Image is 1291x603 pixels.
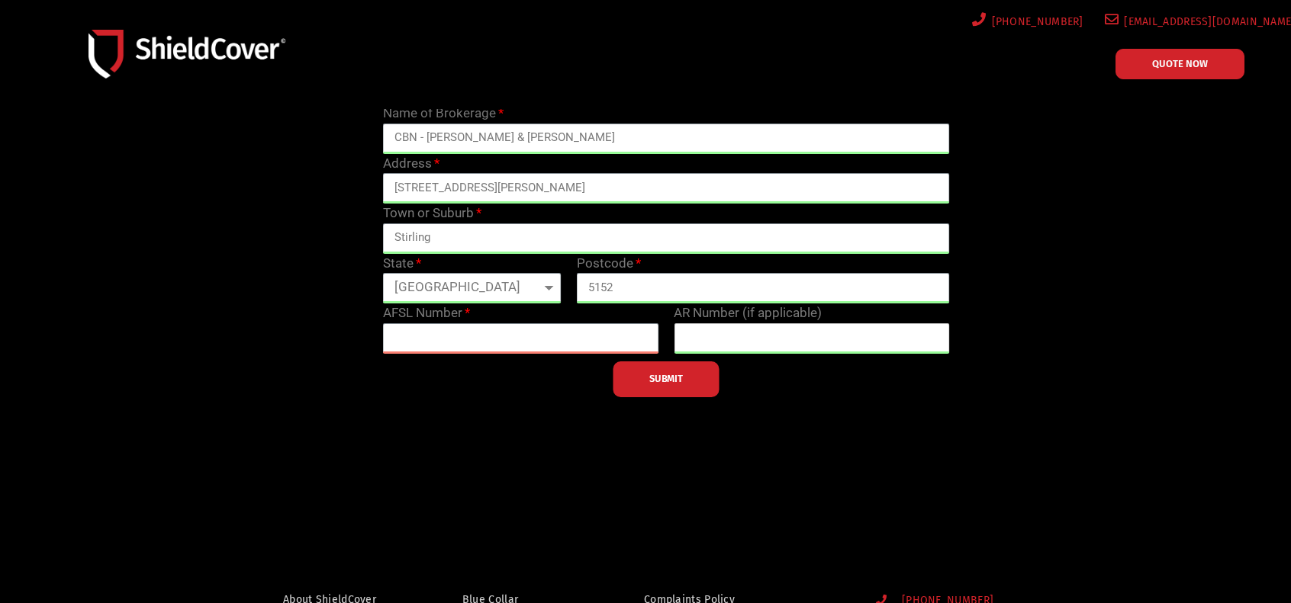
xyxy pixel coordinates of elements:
button: SUBMIT [613,361,720,397]
img: Shield-Cover-Underwriting-Australia-logo-full [89,30,285,78]
span: SUBMIT [649,377,683,380]
label: Postcode [577,254,641,274]
span: [PHONE_NUMBER] [987,12,1083,31]
label: AFSL Number [383,303,470,323]
label: Name of Brokerage [383,104,504,123]
a: QUOTE NOW [1116,49,1244,79]
span: QUOTE NOW [1152,59,1208,69]
label: State [383,254,421,274]
label: Address [383,154,439,174]
label: AR Number (if applicable) [674,303,822,323]
label: Town or Suburb [383,204,481,223]
a: [PHONE_NUMBER] [969,12,1083,31]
